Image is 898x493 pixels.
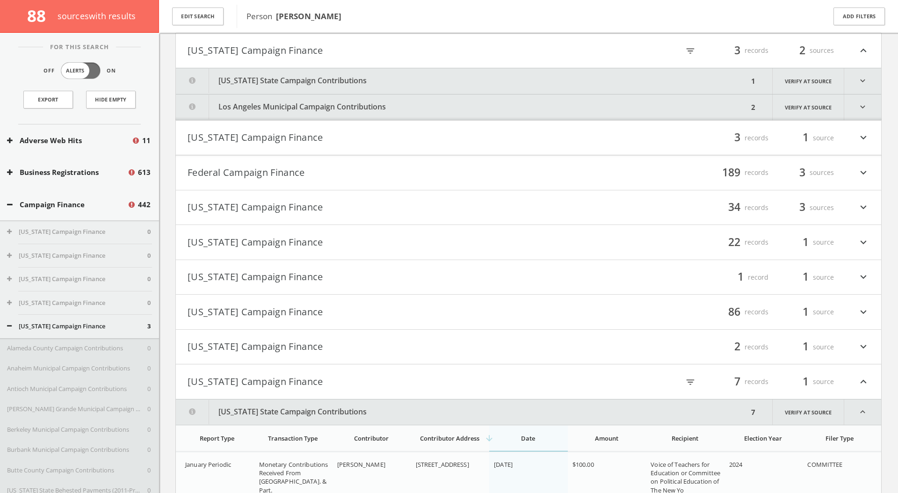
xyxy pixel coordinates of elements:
button: [PERSON_NAME] Grande Municipal Campaign Contributions [7,405,147,414]
button: [US_STATE] Campaign Finance [188,339,529,355]
a: Verify at source [772,68,844,94]
button: Alameda County Campaign Contributions [7,344,147,353]
i: expand_more [857,200,869,216]
i: expand_more [857,269,869,285]
b: [PERSON_NAME] [276,11,341,22]
i: expand_less [857,43,869,58]
div: source [778,374,834,390]
span: 3 [795,164,810,181]
div: records [712,130,768,146]
span: 613 [138,167,151,178]
span: 442 [138,199,151,210]
span: 0 [147,298,151,308]
div: Election Year [729,434,797,442]
div: records [712,165,768,181]
i: filter_list [685,46,695,56]
i: expand_more [857,234,869,250]
span: 1 [798,373,813,390]
div: Contributor Address [416,434,484,442]
div: records [712,43,768,58]
div: records [712,234,768,250]
button: Add Filters [833,7,885,26]
span: 7 [730,373,745,390]
div: Transaction Type [259,434,327,442]
span: 2 [795,42,810,58]
span: For This Search [43,43,116,52]
div: 2 [748,94,758,120]
button: [US_STATE] Campaign Finance [188,234,529,250]
div: Report Type [185,434,249,442]
button: Hide Empty [86,91,136,109]
span: 2 [730,339,745,355]
button: [US_STATE] Campaign Finance [188,200,529,216]
button: Burbank Municipal Campaign Contributions [7,445,147,455]
span: Person [246,11,341,22]
div: source [778,339,834,355]
div: source [778,269,834,285]
div: 7 [748,399,758,425]
a: Verify at source [772,94,844,120]
div: 1 [748,68,758,94]
a: Export [23,91,73,109]
span: 0 [147,364,151,373]
div: records [712,339,768,355]
div: Amount [572,434,641,442]
span: source s with results [58,10,136,22]
button: [US_STATE] Campaign Finance [7,251,147,261]
span: [DATE] [494,460,513,469]
i: expand_less [857,374,869,390]
button: [US_STATE] Campaign Finance [7,275,147,284]
i: expand_less [844,399,881,425]
span: [PERSON_NAME] [337,460,385,469]
button: [US_STATE] State Campaign Contributions [176,399,748,425]
div: Contributor [337,434,406,442]
span: 0 [147,405,151,414]
span: COMMITTEE [807,460,842,469]
span: $100.00 [572,460,594,469]
div: source [778,130,834,146]
div: source [778,304,834,320]
div: sources [778,43,834,58]
button: [US_STATE] Campaign Finance [188,269,529,285]
i: expand_more [857,339,869,355]
span: 0 [147,251,151,261]
button: Business Registrations [7,167,127,178]
button: Berkeley Municipal Campaign Contributions [7,425,147,435]
i: expand_more [857,304,869,320]
button: Antioch Municipal Campaign Contributions [7,384,147,394]
a: Verify at source [772,399,844,425]
span: 1 [798,339,813,355]
div: record [712,269,768,285]
div: source [778,234,834,250]
div: records [712,304,768,320]
button: [US_STATE] Campaign Finance [188,304,529,320]
span: 3 [147,322,151,331]
span: 3 [795,199,810,216]
i: filter_list [685,377,695,387]
div: records [712,374,768,390]
button: Federal Campaign Finance [188,165,529,181]
span: January Periodic [185,460,231,469]
span: 11 [142,135,151,146]
span: [STREET_ADDRESS] [416,460,469,469]
span: 34 [724,199,745,216]
i: expand_more [844,94,881,120]
span: 0 [147,445,151,455]
span: 2024 [729,460,743,469]
span: 0 [147,275,151,284]
button: [US_STATE] Campaign Finance [188,130,529,146]
span: 22 [724,234,745,250]
button: Adverse Web Hits [7,135,131,146]
span: 0 [147,425,151,435]
button: Edit Search [172,7,224,26]
button: [US_STATE] Campaign Finance [7,322,147,331]
span: 3 [730,130,745,146]
div: Date [494,434,562,442]
div: sources [778,200,834,216]
span: 0 [147,344,151,353]
button: [US_STATE] Campaign Finance [7,298,147,308]
button: [US_STATE] Campaign Finance [7,227,147,237]
span: 0 [147,384,151,394]
span: 0 [147,227,151,237]
i: expand_more [857,130,869,146]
